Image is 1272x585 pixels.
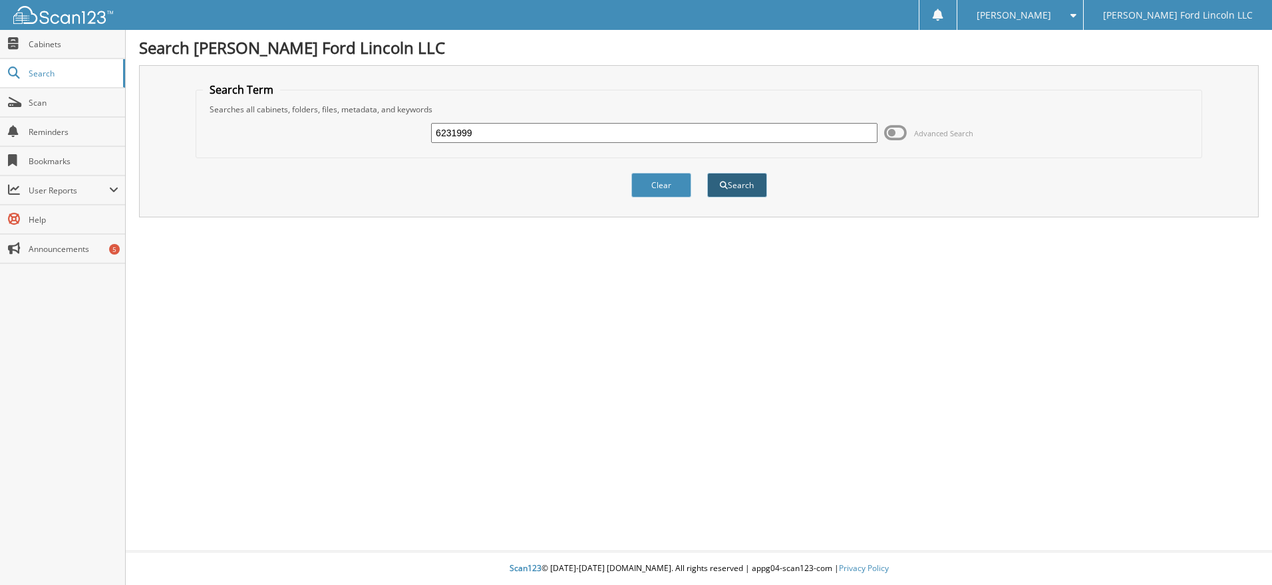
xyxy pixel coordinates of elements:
div: © [DATE]-[DATE] [DOMAIN_NAME]. All rights reserved | appg04-scan123-com | [126,552,1272,585]
span: Scan123 [510,562,542,574]
span: Cabinets [29,39,118,50]
span: Reminders [29,126,118,138]
span: Bookmarks [29,156,118,167]
button: Search [707,173,767,197]
span: [PERSON_NAME] Ford Lincoln LLC [1103,11,1253,19]
span: Scan [29,97,118,108]
iframe: Chat Widget [1205,521,1272,585]
img: scan123-logo-white.svg [13,6,113,24]
span: [PERSON_NAME] [977,11,1051,19]
div: 5 [109,244,120,255]
a: Privacy Policy [839,562,889,574]
span: Help [29,214,118,225]
span: Search [29,68,116,79]
span: Announcements [29,243,118,255]
h1: Search [PERSON_NAME] Ford Lincoln LLC [139,37,1259,58]
span: User Reports [29,185,109,196]
div: Searches all cabinets, folders, files, metadata, and keywords [203,104,1195,115]
button: Clear [631,173,691,197]
legend: Search Term [203,82,280,97]
span: Advanced Search [914,128,973,138]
